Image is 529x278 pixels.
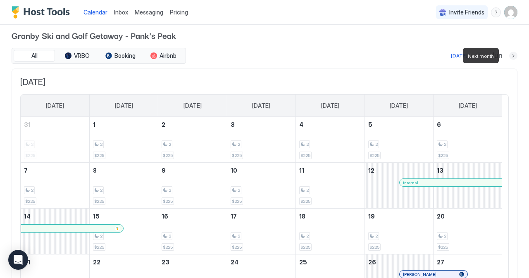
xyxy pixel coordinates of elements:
span: VRBO [74,52,90,59]
span: 2 [100,233,102,239]
span: 3 [231,121,235,128]
span: $225 [25,199,35,204]
a: June 13, 2026 [434,163,502,178]
span: 2 [444,233,446,239]
span: $225 [300,153,310,158]
span: $225 [94,153,104,158]
span: 2 [238,233,240,239]
button: Next month [509,52,517,60]
span: All [31,52,38,59]
span: 4 [299,121,303,128]
td: June 3, 2026 [227,117,295,163]
span: 11 [299,167,304,174]
td: June 7, 2026 [21,163,89,209]
td: June 14, 2026 [21,209,89,254]
a: Sunday [38,95,72,117]
button: Booking [100,50,141,62]
a: June 17, 2026 [227,209,295,224]
span: $225 [369,245,379,250]
td: June 8, 2026 [89,163,158,209]
a: June 5, 2026 [365,117,433,132]
a: June 23, 2026 [158,254,226,270]
span: Granby Ski and Golf Getaway - Pank's Peak [12,29,517,41]
span: Booking [114,52,136,59]
div: Open Intercom Messenger [8,250,28,270]
span: [DATE] [390,102,408,109]
span: 13 [437,167,443,174]
a: June 11, 2026 [296,163,364,178]
td: June 19, 2026 [365,209,433,254]
span: 26 [368,259,376,266]
td: June 10, 2026 [227,163,295,209]
span: $225 [94,245,104,250]
span: 27 [437,259,444,266]
span: $225 [369,153,379,158]
span: $225 [232,199,242,204]
button: VRBO [57,50,98,62]
a: Wednesday [244,95,279,117]
span: 24 [231,259,238,266]
div: tab-group [12,48,186,64]
a: June 7, 2026 [21,163,89,178]
span: 2 [31,188,33,193]
span: 1 [93,121,95,128]
span: Calendar [83,9,107,16]
button: All [14,50,55,62]
span: 2 [100,188,102,193]
span: [DATE] [115,102,133,109]
td: June 16, 2026 [158,209,227,254]
span: Invite Friends [449,9,484,16]
span: $225 [300,245,310,250]
a: June 2, 2026 [158,117,226,132]
button: Airbnb [143,50,184,62]
a: June 22, 2026 [90,254,158,270]
a: June 19, 2026 [365,209,433,224]
a: Friday [381,95,416,117]
span: 2 [238,188,240,193]
td: June 17, 2026 [227,209,295,254]
a: June 10, 2026 [227,163,295,178]
a: June 18, 2026 [296,209,364,224]
div: menu [491,7,501,17]
td: June 12, 2026 [365,163,433,209]
span: 2 [306,233,309,239]
span: 31 [24,121,31,128]
a: June 24, 2026 [227,254,295,270]
span: 12 [368,167,374,174]
a: Calendar [83,8,107,17]
a: June 14, 2026 [21,209,89,224]
button: [DATE] [450,51,469,61]
span: 16 [162,213,168,220]
div: [DATE] [451,52,467,59]
a: June 25, 2026 [296,254,364,270]
td: June 13, 2026 [434,163,502,209]
span: 22 [93,259,100,266]
span: [DATE] [252,102,270,109]
span: 2 [169,233,171,239]
span: $225 [163,199,173,204]
td: June 6, 2026 [434,117,502,163]
span: $225 [163,153,173,158]
span: 2 [375,233,378,239]
span: $225 [438,153,448,158]
a: June 16, 2026 [158,209,226,224]
td: June 18, 2026 [296,209,365,254]
span: 17 [231,213,237,220]
span: 15 [93,213,100,220]
a: May 31, 2026 [21,117,89,132]
a: June 6, 2026 [434,117,502,132]
a: June 1, 2026 [90,117,158,132]
span: 2 [162,121,165,128]
td: June 5, 2026 [365,117,433,163]
span: 2 [169,142,171,147]
span: 25 [299,259,307,266]
span: Pricing [170,9,188,16]
span: 5 [368,121,372,128]
span: $225 [300,199,310,204]
a: Tuesday [175,95,210,117]
span: 10 [231,167,237,174]
a: Saturday [450,95,485,117]
div: User profile [504,6,517,19]
td: May 31, 2026 [21,117,89,163]
span: $225 [438,245,448,250]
